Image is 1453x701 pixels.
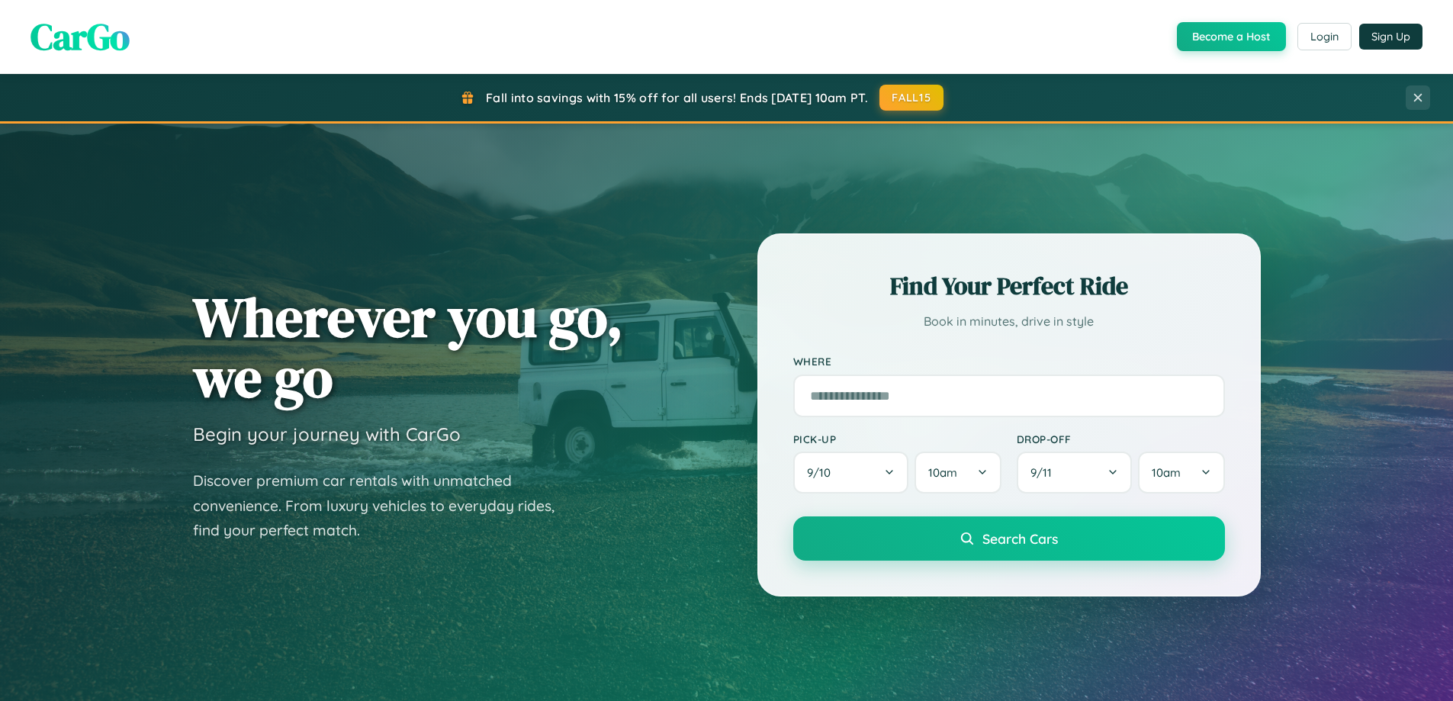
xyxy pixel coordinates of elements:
[1017,452,1133,494] button: 9/11
[793,516,1225,561] button: Search Cars
[807,465,838,480] span: 9 / 10
[793,355,1225,368] label: Where
[193,423,461,445] h3: Begin your journey with CarGo
[1017,432,1225,445] label: Drop-off
[879,85,943,111] button: FALL15
[915,452,1001,494] button: 10am
[486,90,868,105] span: Fall into savings with 15% off for all users! Ends [DATE] 10am PT.
[793,432,1001,445] label: Pick-up
[1030,465,1059,480] span: 9 / 11
[793,310,1225,333] p: Book in minutes, drive in style
[193,287,623,407] h1: Wherever you go, we go
[1152,465,1181,480] span: 10am
[982,530,1058,547] span: Search Cars
[1138,452,1224,494] button: 10am
[31,11,130,62] span: CarGo
[793,269,1225,303] h2: Find Your Perfect Ride
[793,452,909,494] button: 9/10
[1297,23,1352,50] button: Login
[193,468,574,543] p: Discover premium car rentals with unmatched convenience. From luxury vehicles to everyday rides, ...
[1177,22,1286,51] button: Become a Host
[928,465,957,480] span: 10am
[1359,24,1422,50] button: Sign Up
